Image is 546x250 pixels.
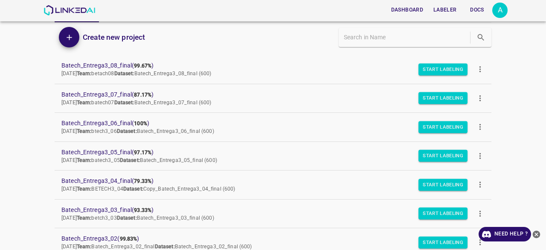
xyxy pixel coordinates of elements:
span: [DATE] BETECH3_04 Copy_Batech_Entrega3_04_final (600) [61,186,235,192]
input: Search in Name [344,31,468,44]
b: 87.17% [134,92,151,98]
a: Docs [462,1,492,19]
span: [DATE] betch3_03 Batech_Entrega3_03_final (600) [61,215,214,221]
b: Dataset: [155,244,175,250]
b: 99.83% [120,236,137,242]
a: Batech_Entrega3_03_final(93.33%)[DATE]Team:betch3_03Dataset:Batech_Entrega3_03_final (600) [55,200,491,228]
button: more [470,146,490,165]
b: 100% [134,121,147,126]
a: Labeler [428,1,462,19]
span: Batech_Entrega3_04_final ( ) [61,176,471,185]
button: more [470,60,490,79]
button: Start Labeling [418,236,468,248]
span: [DATE] batech3_05 Batech_Entrega3_05_final (600) [61,157,217,163]
button: close-help [531,227,542,241]
span: [DATE] betach08 Batech_Entrega3_08_final (600) [61,71,212,76]
b: Team: [77,215,92,221]
b: 99.67% [134,63,151,69]
b: Team: [77,100,92,106]
b: Dataset: [117,215,137,221]
button: Add [59,27,79,47]
a: Create new project [79,31,145,43]
button: Start Labeling [418,92,468,104]
span: [DATE] Batech_Entrega3_02_final Batech_Entrega3_02_final (600) [61,244,252,250]
button: Start Labeling [418,208,468,220]
a: Dashboard [386,1,428,19]
a: Batech_Entrega3_08_final(99.67%)[DATE]Team:betach08Dataset:Batech_Entrega3_08_final (600) [55,55,491,84]
b: Dataset: [120,157,140,163]
b: 79.33% [134,178,151,184]
b: Team: [77,186,92,192]
span: Batech_Entrega3_06_final ( ) [61,119,471,128]
span: Batech_Entrega3_02 ( ) [61,234,471,243]
b: Dataset: [114,100,134,106]
div: A [492,3,508,18]
button: Start Labeling [418,121,468,133]
a: Batech_Entrega3_04_final(79.33%)[DATE]Team:BETECH3_04Dataset:Copy_Batech_Entrega3_04_final (600) [55,171,491,199]
span: Batech_Entrega3_07_final ( ) [61,90,471,99]
a: Batech_Entrega3_06_final(100%)[DATE]Team:btech3_06Dataset:Batech_Entrega3_06_final (600) [55,113,491,141]
b: Dataset: [123,186,143,192]
b: 93.33% [134,207,151,213]
span: Batech_Entrega3_08_final ( ) [61,61,471,70]
button: more [470,175,490,194]
span: Batech_Entrega3_03_final ( ) [61,206,471,215]
a: Batech_Entrega3_05_final(97.17%)[DATE]Team:batech3_05Dataset:Batech_Entrega3_05_final (600) [55,142,491,171]
b: Team: [77,128,92,134]
a: Need Help ? [479,227,531,241]
button: Start Labeling [418,179,468,191]
b: Team: [77,71,92,76]
span: [DATE] btech3_06 Batech_Entrega3_06_final (600) [61,128,214,134]
button: more [470,118,490,137]
button: search [472,29,490,46]
img: LinkedAI [44,5,95,15]
h6: Create new project [83,31,145,43]
b: Dataset: [114,71,134,76]
b: Team: [77,244,92,250]
span: Batech_Entrega3_05_final ( ) [61,148,471,157]
button: more [470,88,490,108]
button: Dashboard [388,3,427,17]
button: Docs [463,3,491,17]
button: Open settings [492,3,508,18]
span: [DATE] batech07 Batech_Entrega3_07_final (600) [61,100,212,106]
button: more [470,204,490,223]
b: 97.17% [134,150,151,156]
a: Batech_Entrega3_07_final(87.17%)[DATE]Team:batech07Dataset:Batech_Entrega3_07_final (600) [55,84,491,113]
b: Dataset: [117,128,137,134]
button: Labeler [430,3,460,17]
button: Start Labeling [418,63,468,75]
b: Team: [77,157,92,163]
button: Start Labeling [418,150,468,162]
